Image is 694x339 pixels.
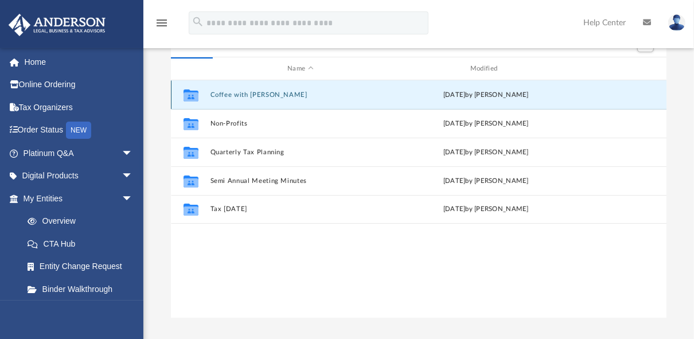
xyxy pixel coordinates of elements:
div: Modified [395,64,576,74]
div: [DATE] by [PERSON_NAME] [396,176,576,186]
button: Tax [DATE] [210,205,391,213]
a: My Entitiesarrow_drop_down [8,187,150,210]
span: arrow_drop_down [122,187,145,211]
div: [DATE] by [PERSON_NAME] [396,119,576,129]
a: Order StatusNEW [8,119,150,142]
a: menu [155,22,169,30]
a: Overview [16,210,150,233]
a: Binder Walkthrough [16,278,150,301]
a: Entity Change Request [16,255,150,278]
div: id [176,64,205,74]
img: User Pic [668,14,685,31]
i: menu [155,16,169,30]
a: Home [8,50,150,73]
span: arrow_drop_down [122,165,145,188]
div: Name [210,64,391,74]
i: search [192,15,204,28]
div: [DATE] by [PERSON_NAME] [396,90,576,100]
a: Online Ordering [8,73,150,96]
a: My Blueprint [16,301,145,324]
button: Semi Annual Meeting Minutes [210,177,391,185]
button: Non-Profits [210,120,391,127]
button: Coffee with [PERSON_NAME] [210,91,391,99]
a: Tax Organizers [8,96,150,119]
button: Quarterly Tax Planning [210,149,391,156]
div: NEW [66,122,91,139]
a: CTA Hub [16,232,150,255]
div: grid [171,80,666,318]
a: Platinum Q&Aarrow_drop_down [8,142,150,165]
div: [DATE] by [PERSON_NAME] [396,204,576,215]
span: arrow_drop_down [122,142,145,165]
div: [DATE] by [PERSON_NAME] [396,147,576,158]
div: id [581,64,661,74]
a: Digital Productsarrow_drop_down [8,165,150,188]
img: Anderson Advisors Platinum Portal [5,14,109,36]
